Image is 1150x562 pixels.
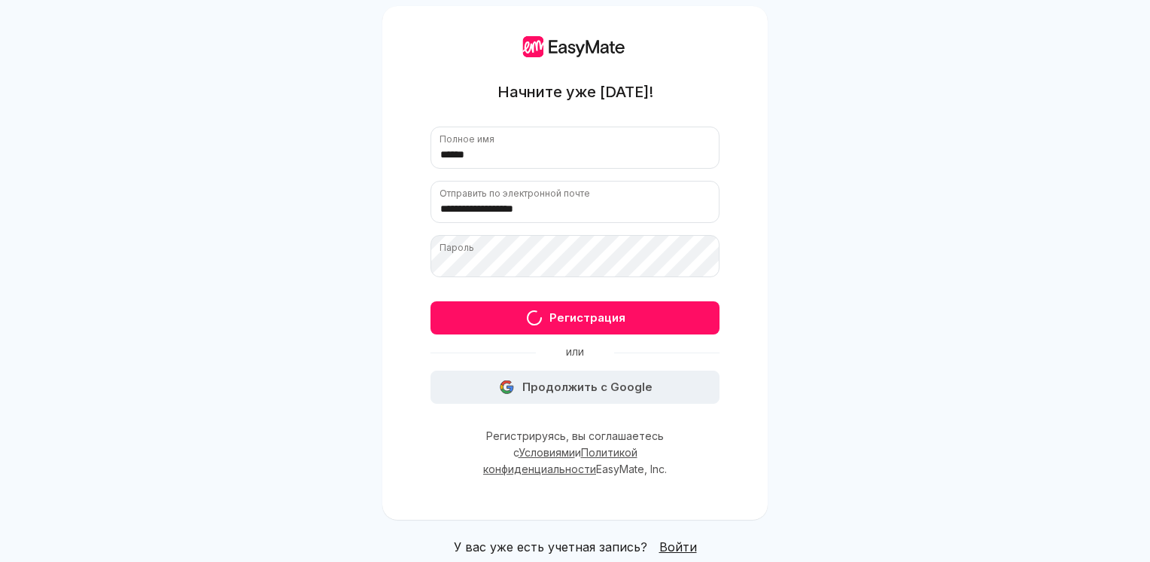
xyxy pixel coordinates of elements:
[519,446,575,459] a: Условиями
[497,81,653,102] h1: Начните уже [DATE]!
[659,539,697,554] span: Войти
[454,538,647,556] span: У вас уже есть учетная запись?
[430,428,720,478] p: Регистрируясь, вы соглашаетесь с и EasyMate, Inc.
[659,538,697,556] a: Войти
[536,347,614,359] span: Или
